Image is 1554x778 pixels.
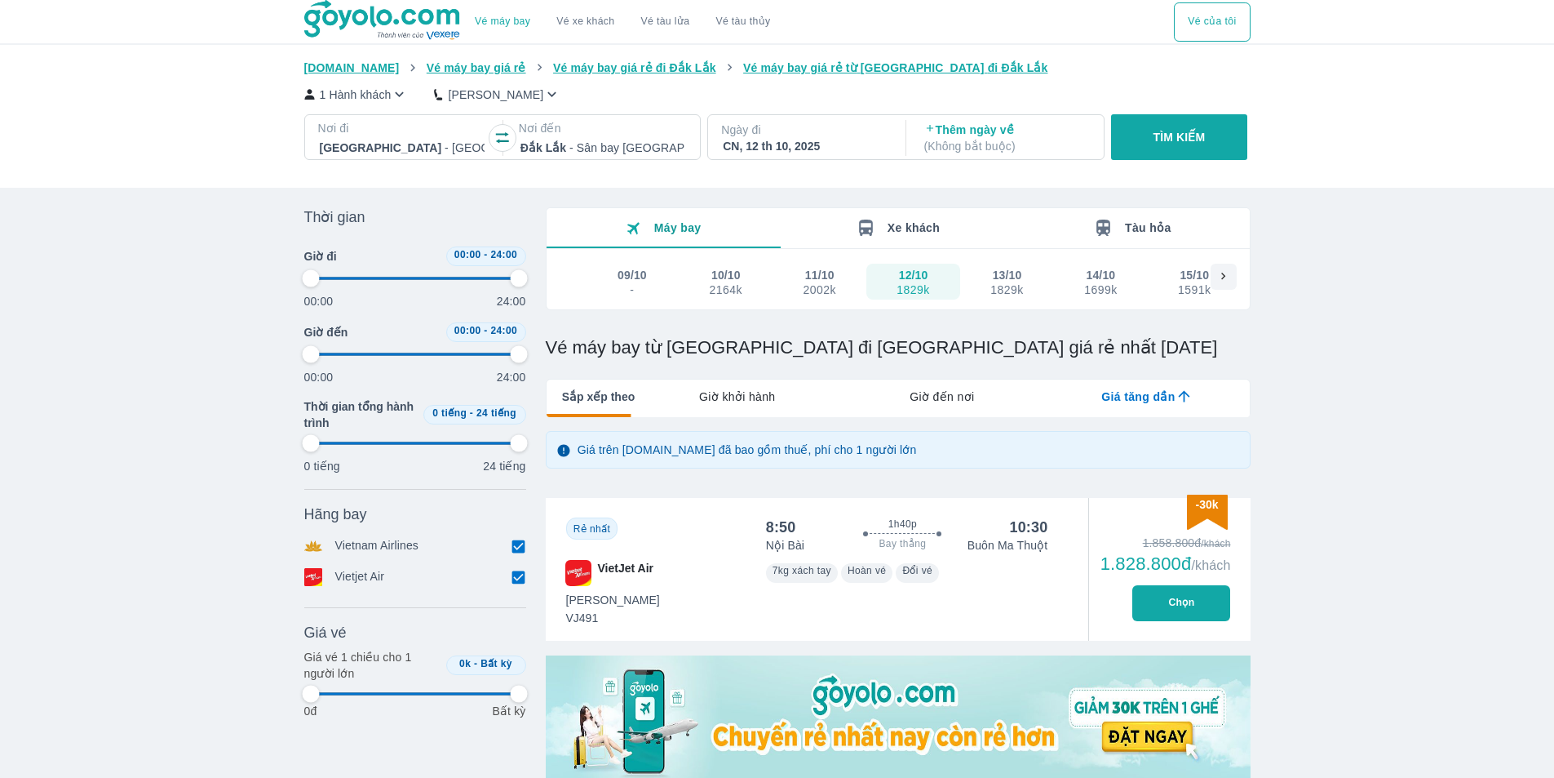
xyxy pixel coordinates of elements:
[454,249,481,260] span: 00:00
[480,658,512,669] span: Bất kỳ
[618,267,647,283] div: 09/10
[1180,267,1209,283] div: 15/10
[483,458,525,474] p: 24 tiếng
[318,120,486,136] p: Nơi đi
[711,267,741,283] div: 10/10
[484,325,487,336] span: -
[699,389,775,405] span: Giờ khởi hành
[888,518,917,531] span: 1h40p
[902,565,932,576] span: Đổi vé
[304,458,340,474] p: 0 tiếng
[990,283,1023,296] div: 1829k
[743,61,1047,74] span: Vé máy bay giá rẻ từ [GEOGRAPHIC_DATA] đi Đắk Lắk
[1084,283,1117,296] div: 1699k
[304,207,365,227] span: Thời gian
[899,267,928,283] div: 12/10
[888,221,940,234] span: Xe khách
[320,87,392,103] p: 1 Hành khách
[721,122,889,138] p: Ngày đi
[454,325,481,336] span: 00:00
[805,267,835,283] div: 11/10
[462,2,783,42] div: choose transportation mode
[1100,554,1231,574] div: 1.828.800đ
[723,138,888,154] div: CN, 12 th 10, 2025
[1187,495,1228,530] img: discount
[427,61,526,74] span: Vé máy bay giá rẻ
[1087,267,1116,283] div: 14/10
[434,86,560,103] button: [PERSON_NAME]
[1125,221,1171,234] span: Tàu hỏa
[304,398,417,431] span: Thời gian tổng hành trình
[476,407,516,419] span: 24 tiếng
[586,264,1211,300] div: scrollable day and price
[924,122,1089,154] p: Thêm ngày về
[335,568,385,586] p: Vietjet Air
[556,16,614,28] a: Vé xe khách
[566,610,660,626] span: VJ491
[635,380,1249,414] div: lab API tabs example
[497,293,526,309] p: 24:00
[304,369,334,385] p: 00:00
[519,120,687,136] p: Nơi đến
[304,703,317,719] p: 0đ
[566,592,660,608] span: [PERSON_NAME]
[628,2,703,42] a: Vé tàu lửa
[766,518,796,537] div: 8:50
[304,61,400,74] span: [DOMAIN_NAME]
[1195,498,1218,511] span: -30k
[702,2,783,42] button: Vé tàu thủy
[304,324,348,340] span: Giờ đến
[1178,283,1211,296] div: 1591k
[1111,114,1247,160] button: TÌM KIẾM
[562,389,635,405] span: Sắp xếp theo
[304,293,334,309] p: 00:00
[492,703,525,719] p: Bất kỳ
[304,649,440,682] p: Giá vé 1 chiều cho 1 người lớn
[1174,2,1250,42] div: choose transportation mode
[304,623,347,642] span: Giá vé
[1009,518,1047,537] div: 10:30
[553,61,716,74] span: Vé máy bay giá rẻ đi Đắk Lắk
[475,16,530,28] a: Vé máy bay
[304,505,367,524] span: Hãng bay
[459,658,471,669] span: 0k
[848,565,887,576] span: Hoàn vé
[304,86,409,103] button: 1 Hành khách
[1191,558,1230,572] span: /khách
[304,60,1251,76] nav: breadcrumb
[967,537,1048,553] p: Buôn Ma Thuột
[1174,2,1250,42] button: Vé của tôi
[335,537,419,555] p: Vietnam Airlines
[490,249,517,260] span: 24:00
[618,283,646,296] div: -
[484,249,487,260] span: -
[1153,129,1206,145] p: TÌM KIẾM
[474,658,477,669] span: -
[490,325,517,336] span: 24:00
[1100,535,1231,551] div: 1.858.800đ
[1101,389,1175,405] span: Giá tăng dần
[565,560,591,586] img: VJ
[470,407,473,419] span: -
[924,138,1089,154] p: ( Không bắt buộc )
[573,523,610,535] span: Rẻ nhất
[773,565,831,576] span: 7kg xách tay
[910,389,974,405] span: Giờ đến nơi
[897,283,929,296] div: 1829k
[497,369,526,385] p: 24:00
[654,221,702,234] span: Máy bay
[546,336,1251,359] h1: Vé máy bay từ [GEOGRAPHIC_DATA] đi [GEOGRAPHIC_DATA] giá rẻ nhất [DATE]
[766,537,804,553] p: Nội Bài
[432,407,467,419] span: 0 tiếng
[1132,585,1230,621] button: Chọn
[304,248,337,265] span: Giờ đi
[578,442,917,458] p: Giá trên [DOMAIN_NAME] đã bao gồm thuế, phí cho 1 người lớn
[448,87,543,103] p: [PERSON_NAME]
[710,283,742,296] div: 2164k
[993,267,1022,283] div: 13/10
[803,283,835,296] div: 2002k
[598,560,653,586] span: VietJet Air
